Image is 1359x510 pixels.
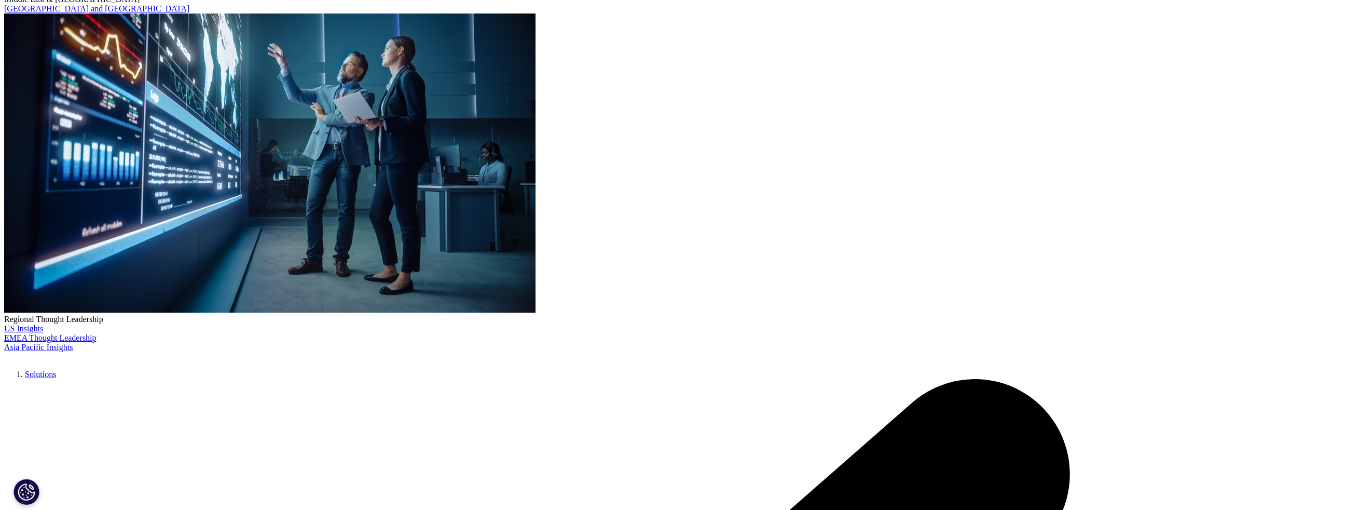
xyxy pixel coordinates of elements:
img: 2093_analyzing-data-using-big-screen-display-and-laptop.png [4,14,536,313]
a: Asia Pacific Insights [4,343,73,352]
a: [GEOGRAPHIC_DATA] and [GEOGRAPHIC_DATA] [4,4,189,13]
button: Cookie-Einstellungen [13,479,39,505]
a: EMEA Thought Leadership [4,333,96,342]
a: US Insights [4,324,43,333]
div: Regional Thought Leadership [4,315,1355,324]
a: Solutions [25,370,56,379]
